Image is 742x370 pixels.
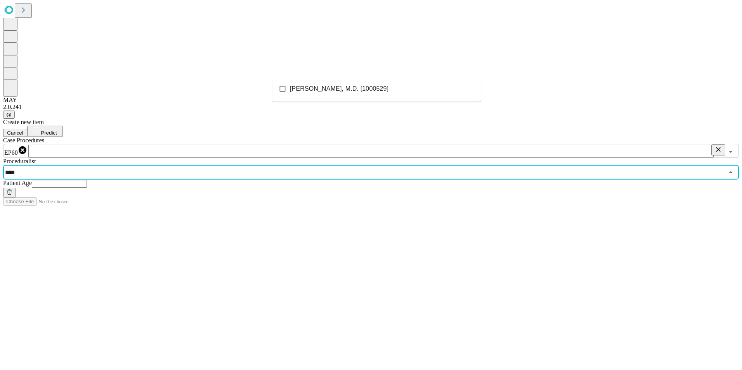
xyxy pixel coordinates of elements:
button: @ [3,111,15,119]
div: 2.0.241 [3,104,739,111]
button: Open [725,147,736,157]
span: [PERSON_NAME], M.D. [1000529] [290,84,388,93]
span: Predict [41,130,57,136]
div: MAY [3,97,739,104]
button: Close [725,167,736,178]
span: Create new item [3,119,44,125]
div: EP60 [4,145,27,156]
span: Proceduralist [3,158,36,164]
span: Scheduled Procedure [3,137,44,144]
button: Predict [27,126,63,137]
button: Clear [711,144,725,156]
span: @ [6,112,12,118]
span: Cancel [7,130,23,136]
span: Patient Age [3,180,32,186]
button: Cancel [3,129,27,137]
span: EP60 [4,149,18,156]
